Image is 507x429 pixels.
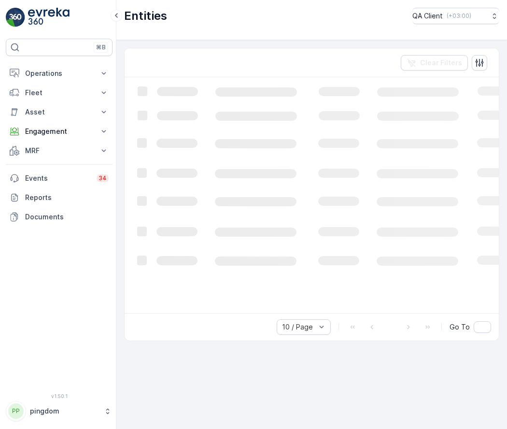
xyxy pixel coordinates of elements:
img: logo_light-DOdMpM7g.png [28,8,70,27]
p: ( +03:00 ) [447,12,471,20]
a: Events34 [6,169,113,188]
p: QA Client [412,11,443,21]
p: MRF [25,146,93,156]
a: Reports [6,188,113,207]
button: PPpingdom [6,401,113,421]
button: Engagement [6,122,113,141]
span: Go To [450,322,470,332]
img: logo [6,8,25,27]
p: ⌘B [96,43,106,51]
span: v 1.50.1 [6,393,113,399]
p: 34 [99,174,107,182]
p: Engagement [25,127,93,136]
button: Fleet [6,83,113,102]
div: PP [8,403,24,419]
p: pingdom [30,406,99,416]
a: Documents [6,207,113,227]
p: Entities [124,8,167,24]
p: Documents [25,212,109,222]
p: Operations [25,69,93,78]
p: Events [25,173,91,183]
button: MRF [6,141,113,160]
p: Fleet [25,88,93,98]
button: Operations [6,64,113,83]
p: Reports [25,193,109,202]
button: Clear Filters [401,55,468,71]
button: QA Client(+03:00) [412,8,499,24]
p: Asset [25,107,93,117]
button: Asset [6,102,113,122]
p: Clear Filters [420,58,462,68]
